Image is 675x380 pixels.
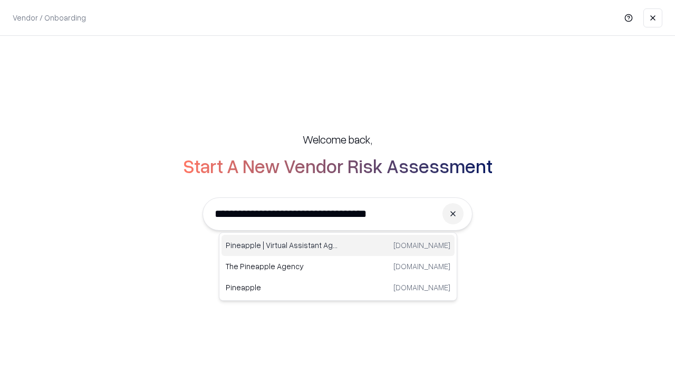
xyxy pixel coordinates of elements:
[226,240,338,251] p: Pineapple | Virtual Assistant Agency
[183,155,493,176] h2: Start A New Vendor Risk Assessment
[393,261,450,272] p: [DOMAIN_NAME]
[226,261,338,272] p: The Pineapple Agency
[393,282,450,293] p: [DOMAIN_NAME]
[219,232,457,301] div: Suggestions
[226,282,338,293] p: Pineapple
[303,132,372,147] h5: Welcome back,
[393,240,450,251] p: [DOMAIN_NAME]
[13,12,86,23] p: Vendor / Onboarding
